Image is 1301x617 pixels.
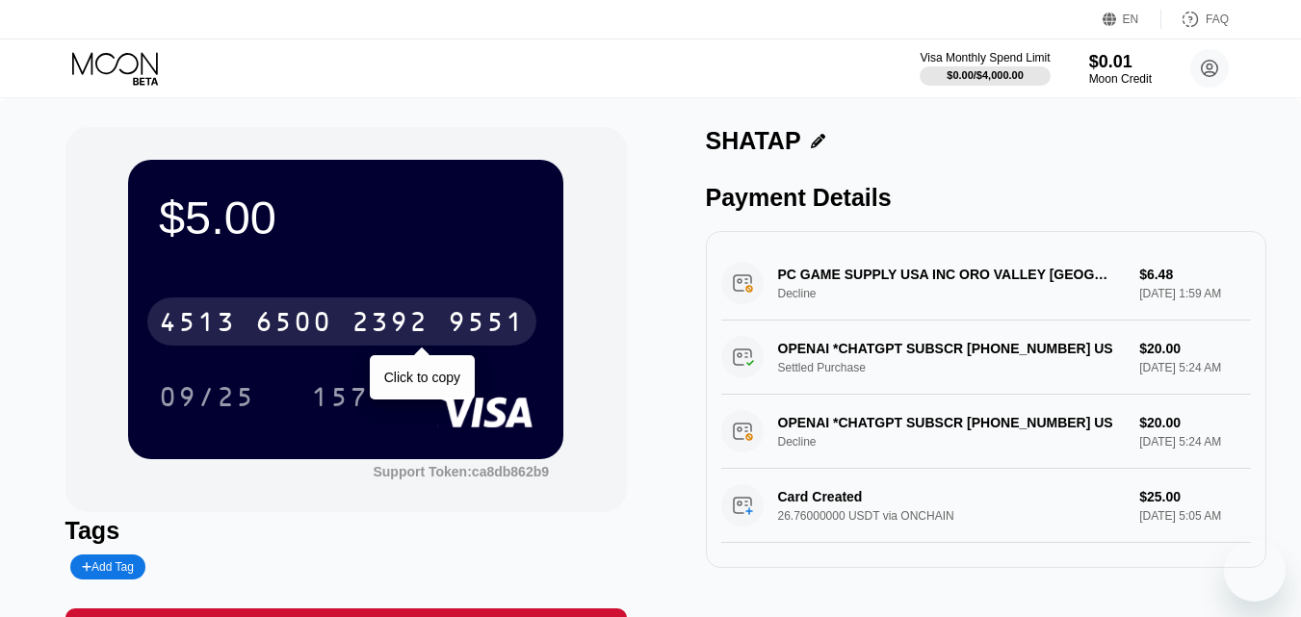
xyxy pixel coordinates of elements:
div: Add Tag [70,554,145,579]
div: Tags [65,517,627,545]
div: $5.00 [159,191,533,244]
div: 4513 [159,309,236,340]
div: Visa Monthly Spend Limit [920,51,1050,64]
div: Moon Credit [1089,72,1152,86]
div: 09/25 [144,373,270,421]
div: Payment Details [706,184,1267,212]
div: 6500 [255,309,332,340]
div: $0.01Moon Credit [1089,52,1152,86]
div: $0.01 [1089,52,1152,72]
div: Add Tag [82,560,134,574]
div: 09/25 [159,384,255,415]
div: Support Token: ca8db862b9 [373,464,549,479]
div: $0.00 / $4,000.00 [947,69,1024,81]
div: 9551 [448,309,525,340]
div: SHATAP [706,127,801,155]
div: 157 [297,373,383,421]
div: Visa Monthly Spend Limit$0.00/$4,000.00 [920,51,1050,86]
div: FAQ [1206,13,1229,26]
div: EN [1123,13,1139,26]
div: Support Token:ca8db862b9 [373,464,549,479]
div: 4513650023929551 [147,297,536,346]
div: 2392 [351,309,429,340]
div: 157 [311,384,369,415]
iframe: לחצן לפתיחת חלון הודעות הטקסט [1224,540,1286,602]
div: FAQ [1161,10,1229,29]
div: EN [1103,10,1161,29]
div: Click to copy [384,370,460,385]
